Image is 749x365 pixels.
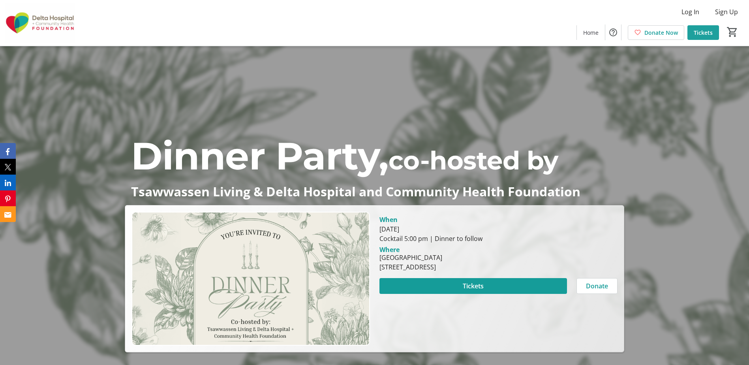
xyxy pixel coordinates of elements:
[131,133,389,179] span: Dinner Party,
[681,7,699,17] span: Log In
[379,262,442,272] div: [STREET_ADDRESS]
[644,28,678,37] span: Donate Now
[576,278,618,294] button: Donate
[131,184,618,198] p: Tsawwassen Living & Delta Hospital and Community Health Foundation
[583,28,599,37] span: Home
[131,128,618,184] p: co-hosted by
[586,281,608,291] span: Donate
[709,6,744,18] button: Sign Up
[687,25,719,40] a: Tickets
[379,278,567,294] button: Tickets
[379,253,442,262] div: [GEOGRAPHIC_DATA]
[577,25,605,40] a: Home
[725,25,740,39] button: Cart
[379,215,398,224] div: When
[5,3,75,43] img: Delta Hospital and Community Health Foundation's Logo
[694,28,713,37] span: Tickets
[715,7,738,17] span: Sign Up
[379,224,618,243] div: [DATE] Cocktail 5:00 pm | Dinner to follow
[379,246,400,253] div: Where
[605,24,621,40] button: Help
[131,212,370,346] img: Campaign CTA Media Photo
[675,6,706,18] button: Log In
[628,25,684,40] a: Donate Now
[463,281,484,291] span: Tickets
